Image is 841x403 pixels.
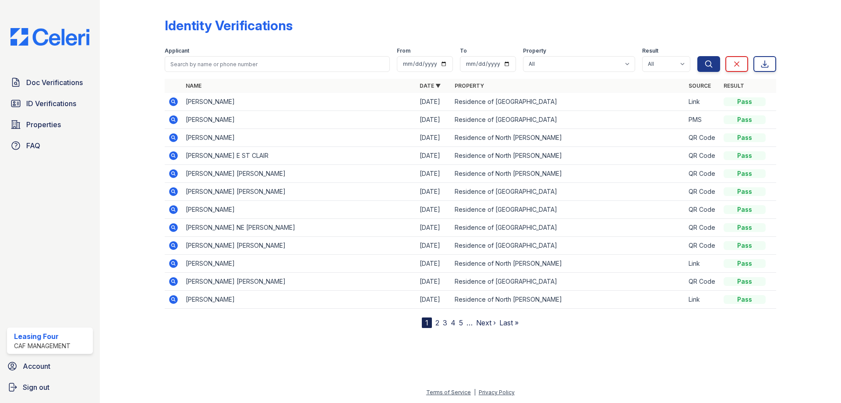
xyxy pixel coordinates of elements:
[451,111,685,129] td: Residence of [GEOGRAPHIC_DATA]
[685,147,720,165] td: QR Code
[397,47,410,54] label: From
[416,237,451,255] td: [DATE]
[451,318,456,327] a: 4
[165,18,293,33] div: Identity Verifications
[455,82,484,89] a: Property
[7,74,93,91] a: Doc Verifications
[14,342,71,350] div: CAF Management
[451,255,685,273] td: Residence of North [PERSON_NAME]
[724,277,766,286] div: Pass
[14,331,71,342] div: Leasing Four
[460,47,467,54] label: To
[416,291,451,309] td: [DATE]
[416,147,451,165] td: [DATE]
[451,93,685,111] td: Residence of [GEOGRAPHIC_DATA]
[182,111,416,129] td: [PERSON_NAME]
[451,291,685,309] td: Residence of North [PERSON_NAME]
[685,201,720,219] td: QR Code
[416,111,451,129] td: [DATE]
[724,205,766,214] div: Pass
[182,183,416,201] td: [PERSON_NAME] [PERSON_NAME]
[186,82,201,89] a: Name
[724,151,766,160] div: Pass
[435,318,439,327] a: 2
[182,237,416,255] td: [PERSON_NAME] [PERSON_NAME]
[451,147,685,165] td: Residence of North [PERSON_NAME]
[443,318,447,327] a: 3
[685,129,720,147] td: QR Code
[416,165,451,183] td: [DATE]
[685,111,720,129] td: PMS
[476,318,496,327] a: Next ›
[685,255,720,273] td: Link
[523,47,546,54] label: Property
[724,97,766,106] div: Pass
[451,201,685,219] td: Residence of [GEOGRAPHIC_DATA]
[451,219,685,237] td: Residence of [GEOGRAPHIC_DATA]
[459,318,463,327] a: 5
[182,255,416,273] td: [PERSON_NAME]
[182,201,416,219] td: [PERSON_NAME]
[182,93,416,111] td: [PERSON_NAME]
[165,56,390,72] input: Search by name or phone number
[416,129,451,147] td: [DATE]
[182,291,416,309] td: [PERSON_NAME]
[426,389,471,396] a: Terms of Service
[416,93,451,111] td: [DATE]
[642,47,658,54] label: Result
[7,95,93,112] a: ID Verifications
[685,237,720,255] td: QR Code
[724,187,766,196] div: Pass
[724,241,766,250] div: Pass
[4,357,96,375] a: Account
[685,165,720,183] td: QR Code
[724,169,766,178] div: Pass
[182,147,416,165] td: [PERSON_NAME] E ST CLAIR
[4,378,96,396] a: Sign out
[451,129,685,147] td: Residence of North [PERSON_NAME]
[499,318,519,327] a: Last »
[416,255,451,273] td: [DATE]
[416,219,451,237] td: [DATE]
[416,201,451,219] td: [DATE]
[724,82,744,89] a: Result
[7,137,93,154] a: FAQ
[23,382,49,392] span: Sign out
[26,77,83,88] span: Doc Verifications
[26,98,76,109] span: ID Verifications
[451,165,685,183] td: Residence of North [PERSON_NAME]
[474,389,476,396] div: |
[685,93,720,111] td: Link
[182,165,416,183] td: [PERSON_NAME] [PERSON_NAME]
[26,140,40,151] span: FAQ
[466,317,473,328] span: …
[420,82,441,89] a: Date ▼
[23,361,50,371] span: Account
[685,219,720,237] td: QR Code
[26,119,61,130] span: Properties
[724,295,766,304] div: Pass
[7,116,93,133] a: Properties
[724,259,766,268] div: Pass
[685,273,720,291] td: QR Code
[479,389,515,396] a: Privacy Policy
[165,47,189,54] label: Applicant
[724,115,766,124] div: Pass
[685,291,720,309] td: Link
[182,273,416,291] td: [PERSON_NAME] [PERSON_NAME]
[451,237,685,255] td: Residence of [GEOGRAPHIC_DATA]
[451,273,685,291] td: Residence of [GEOGRAPHIC_DATA]
[416,183,451,201] td: [DATE]
[182,219,416,237] td: [PERSON_NAME] NE [PERSON_NAME]
[724,223,766,232] div: Pass
[422,317,432,328] div: 1
[689,82,711,89] a: Source
[724,133,766,142] div: Pass
[451,183,685,201] td: Residence of [GEOGRAPHIC_DATA]
[685,183,720,201] td: QR Code
[4,28,96,46] img: CE_Logo_Blue-a8612792a0a2168367f1c8372b55b34899dd931a85d93a1a3d3e32e68fde9ad4.png
[416,273,451,291] td: [DATE]
[182,129,416,147] td: [PERSON_NAME]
